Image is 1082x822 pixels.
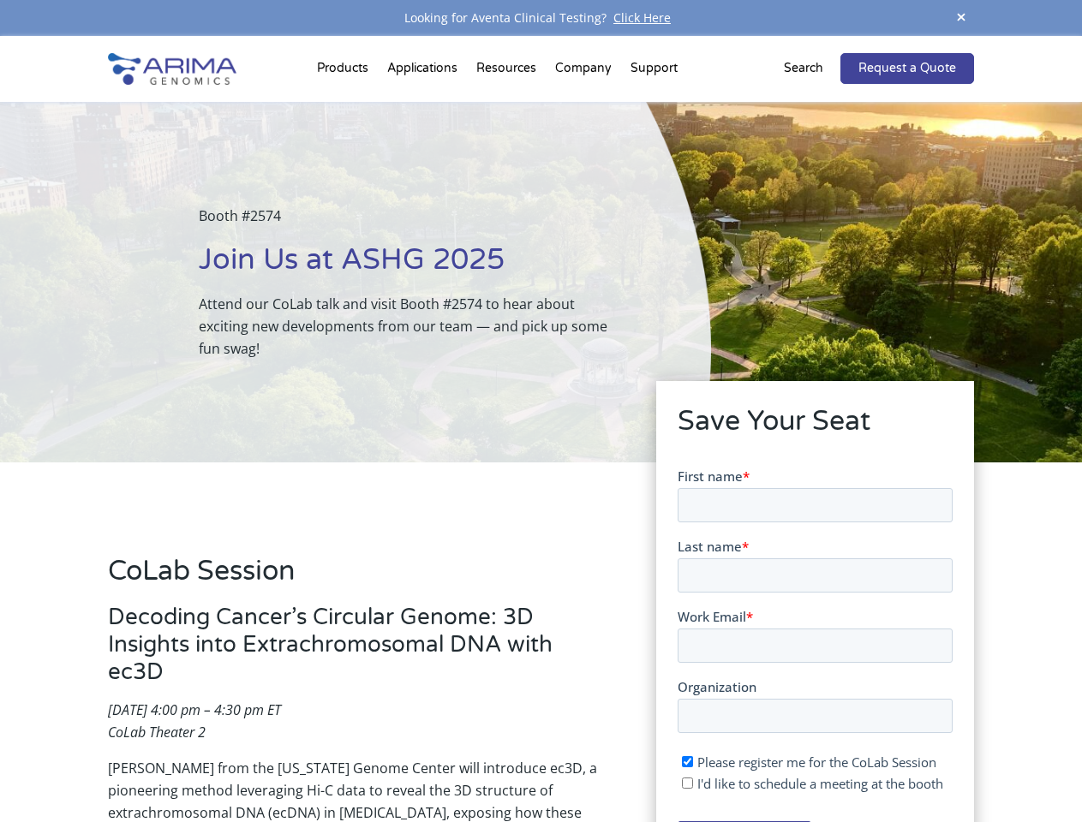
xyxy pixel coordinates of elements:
a: Click Here [607,9,678,26]
h3: Decoding Cancer’s Circular Genome: 3D Insights into Extrachromosomal DNA with ec3D [108,604,608,699]
em: [DATE] 4:00 pm – 4:30 pm ET [108,700,281,719]
h2: Save Your Seat [678,402,953,454]
p: Attend our CoLab talk and visit Booth #2574 to hear about exciting new developments from our team... [199,293,625,360]
div: Looking for Aventa Clinical Testing? [108,7,973,29]
a: Request a Quote [840,53,974,84]
img: Arima-Genomics-logo [108,53,236,85]
h2: CoLab Session [108,552,608,604]
p: Search [784,57,823,80]
h1: Join Us at ASHG 2025 [199,241,625,293]
p: Booth #2574 [199,205,625,241]
em: CoLab Theater 2 [108,723,206,742]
